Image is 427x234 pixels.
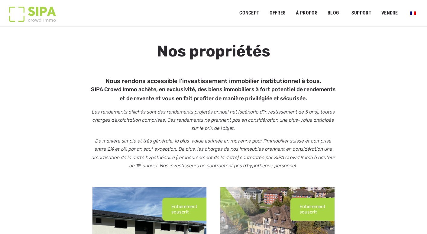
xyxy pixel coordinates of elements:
[377,6,402,20] a: VENDRE
[299,204,325,215] p: Entièrement souscrit
[92,109,335,131] em: Les rendements affichés sont des rendements projetés annuel net (scénario d’investissement de 5 a...
[89,75,338,103] h5: Nous rendons accessible l’investissement immobilier institutionnel à tous.
[406,7,420,19] a: Passer à
[410,11,416,15] img: Français
[9,7,56,22] img: Logo
[265,6,290,20] a: OFFRES
[171,204,197,215] p: Entièrement souscrit
[89,85,338,103] p: SIPA Crowd Immo achète, en exclusivité, des biens immobiliers à fort potentiel de rendements et d...
[292,6,322,20] a: À PROPOS
[92,138,335,168] em: De manière simple et très générale, la plus-value estimée en moyenne pour l’immobilier suisse et ...
[239,5,418,21] nav: Menu principal
[235,6,263,20] a: Concept
[324,6,343,20] a: Blog
[348,6,375,20] a: SUPPORT
[89,43,338,74] h1: Nos propriétés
